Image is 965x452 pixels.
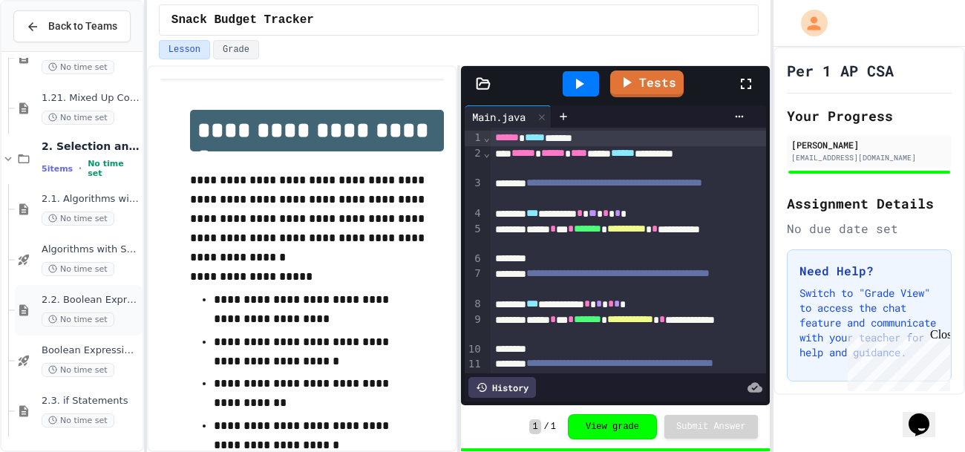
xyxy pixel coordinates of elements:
div: Main.java [465,105,552,128]
div: No due date set [787,220,952,238]
div: 2 [465,146,483,176]
div: 6 [465,252,483,266]
div: My Account [785,6,831,40]
span: 1.21. Mixed Up Code Practice 1b (1.7-1.15) [42,92,140,105]
span: Fold line [483,147,491,159]
div: 9 [465,312,483,342]
div: 5 [465,222,483,252]
a: Tests [610,71,684,97]
button: View grade [568,414,657,439]
span: Submit Answer [676,421,746,433]
h3: Need Help? [799,262,939,280]
span: No time set [42,363,114,377]
p: Switch to "Grade View" to access the chat feature and communicate with your teacher for help and ... [799,286,939,360]
span: No time set [42,262,114,276]
span: No time set [42,312,114,327]
h1: Per 1 AP CSA [787,60,894,81]
span: Back to Teams [48,19,117,34]
div: History [468,377,536,398]
span: Snack Budget Tracker [171,11,314,29]
span: / [544,421,549,433]
span: No time set [42,413,114,428]
div: 10 [465,342,483,357]
button: Lesson [159,40,210,59]
div: 4 [465,206,483,222]
div: Chat with us now!Close [6,6,102,94]
div: 1 [465,131,483,146]
span: 1 [551,421,556,433]
div: 11 [465,357,483,387]
div: [EMAIL_ADDRESS][DOMAIN_NAME] [791,152,947,163]
button: Submit Answer [664,415,758,439]
button: Grade [213,40,259,59]
iframe: chat widget [903,393,950,437]
span: No time set [42,212,114,226]
div: 8 [465,297,483,312]
div: 7 [465,266,483,297]
span: 2.1. Algorithms with Selection and Repetition [42,193,140,206]
button: Back to Teams [13,10,131,42]
span: 2.3. if Statements [42,395,140,407]
iframe: chat widget [842,328,950,391]
span: No time set [42,60,114,74]
span: • [79,163,82,174]
span: Algorithms with Selection and Repetition - Topic 2.1 [42,243,140,256]
span: 2. Selection and Iteration [42,140,140,153]
div: [PERSON_NAME] [791,138,947,151]
span: No time set [42,111,114,125]
h2: Your Progress [787,105,952,126]
span: No time set [88,159,140,178]
span: 1 [529,419,540,434]
span: Boolean Expressions - Quiz [42,344,140,357]
span: Fold line [483,131,491,143]
div: 3 [465,176,483,206]
div: Main.java [465,109,533,125]
span: 2.2. Boolean Expressions [42,294,140,307]
span: 5 items [42,164,73,174]
h2: Assignment Details [787,193,952,214]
